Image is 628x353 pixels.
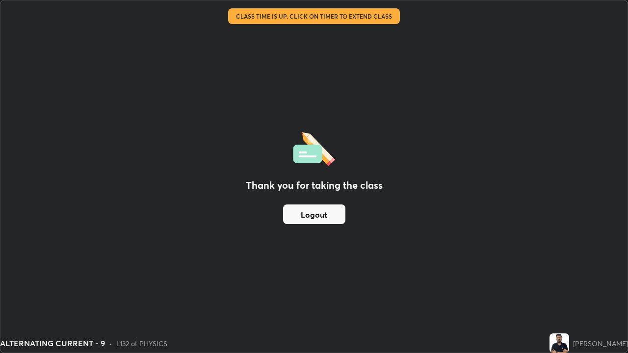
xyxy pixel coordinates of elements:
div: • [109,338,112,349]
button: Logout [283,204,345,224]
img: 8782f5c7b807477aad494b3bf83ebe7f.png [549,333,569,353]
div: L132 of PHYSICS [116,338,167,349]
div: [PERSON_NAME] [573,338,628,349]
h2: Thank you for taking the class [246,178,383,193]
img: offlineFeedback.1438e8b3.svg [293,129,335,166]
